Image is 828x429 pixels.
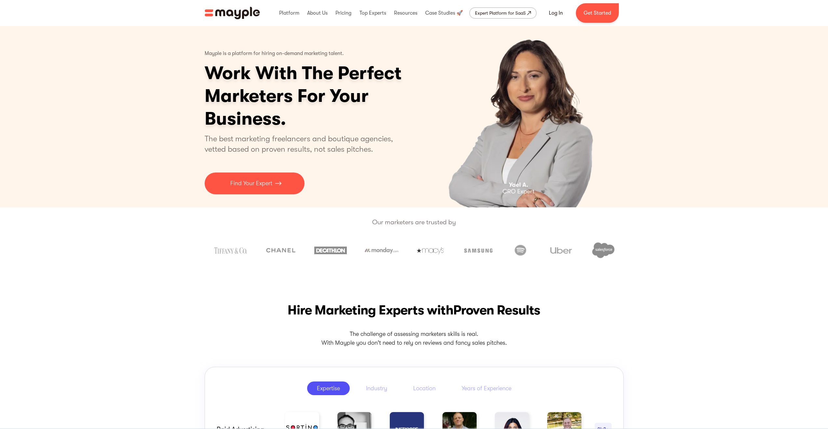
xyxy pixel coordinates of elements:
h1: Work With The Perfect Marketers For Your Business. [205,62,452,130]
div: Expertise [317,384,340,392]
div: Industry [366,384,387,392]
p: The best marketing freelancers and boutique agencies, vetted based on proven results, not sales p... [205,133,401,154]
a: Get Started [576,3,619,23]
div: About Us [305,3,329,23]
p: Mayple is a platform for hiring on-demand marketing talent. [205,46,344,62]
h2: Hire Marketing Experts with [205,301,624,319]
a: home [205,7,260,19]
div: Top Experts [358,3,388,23]
a: Expert Platform for SaaS [469,7,536,19]
iframe: Chat Widget [795,398,828,429]
a: Log In [541,5,571,21]
div: Platform [278,3,301,23]
div: Location [413,384,436,392]
div: carousel [420,26,624,207]
span: Proven Results [453,303,540,318]
p: Find Your Expert [230,179,272,188]
div: Years of Experience [462,384,511,392]
div: 3 of 4 [420,26,624,207]
div: Pricing [334,3,353,23]
div: Resources [392,3,419,23]
p: The challenge of assessing marketers skills is real. With Mayple you don't need to rely on review... [205,330,624,347]
a: Find Your Expert [205,173,305,194]
img: Mayple logo [205,7,260,19]
div: Expert Platform for SaaS [475,9,526,17]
